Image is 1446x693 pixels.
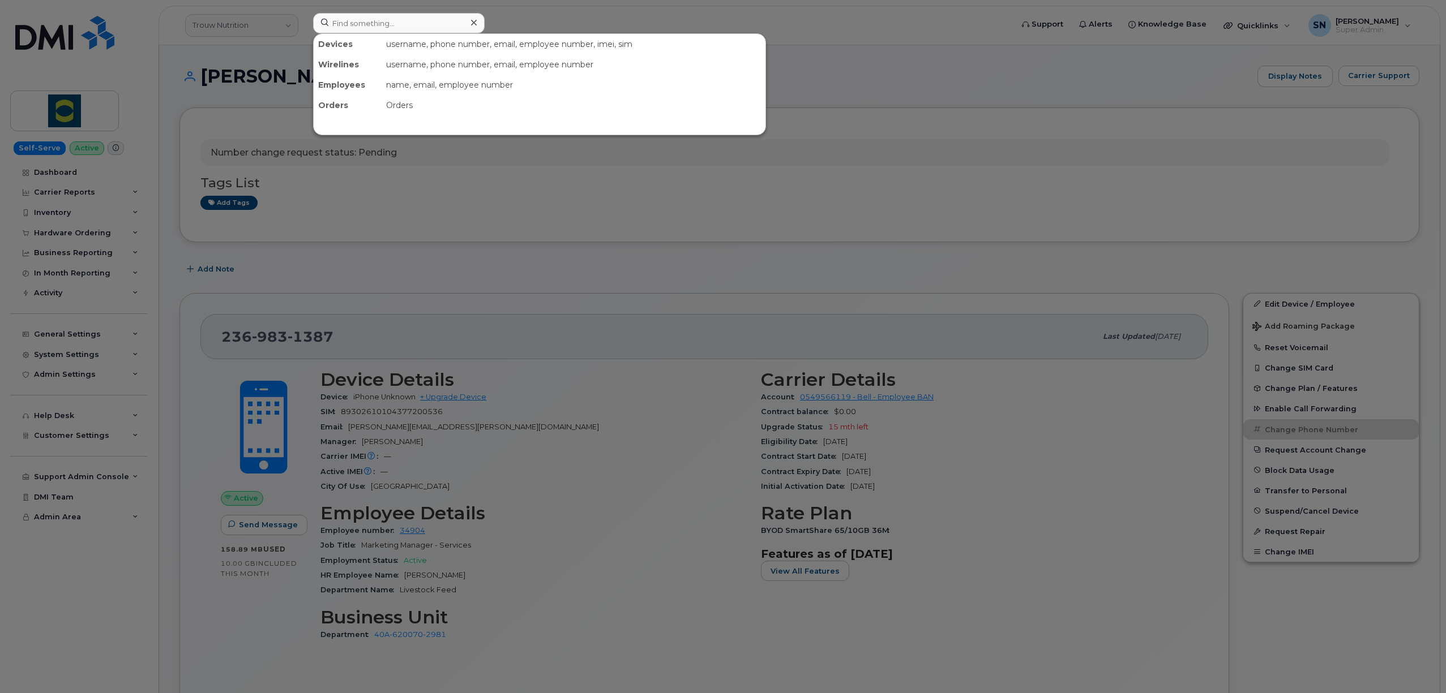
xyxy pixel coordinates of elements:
div: Wirelines [314,54,382,75]
div: name, email, employee number [382,75,765,95]
div: username, phone number, email, employee number [382,54,765,75]
div: username, phone number, email, employee number, imei, sim [382,34,765,54]
div: Devices [314,34,382,54]
div: Orders [314,95,382,115]
div: Orders [382,95,765,115]
div: Employees [314,75,382,95]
